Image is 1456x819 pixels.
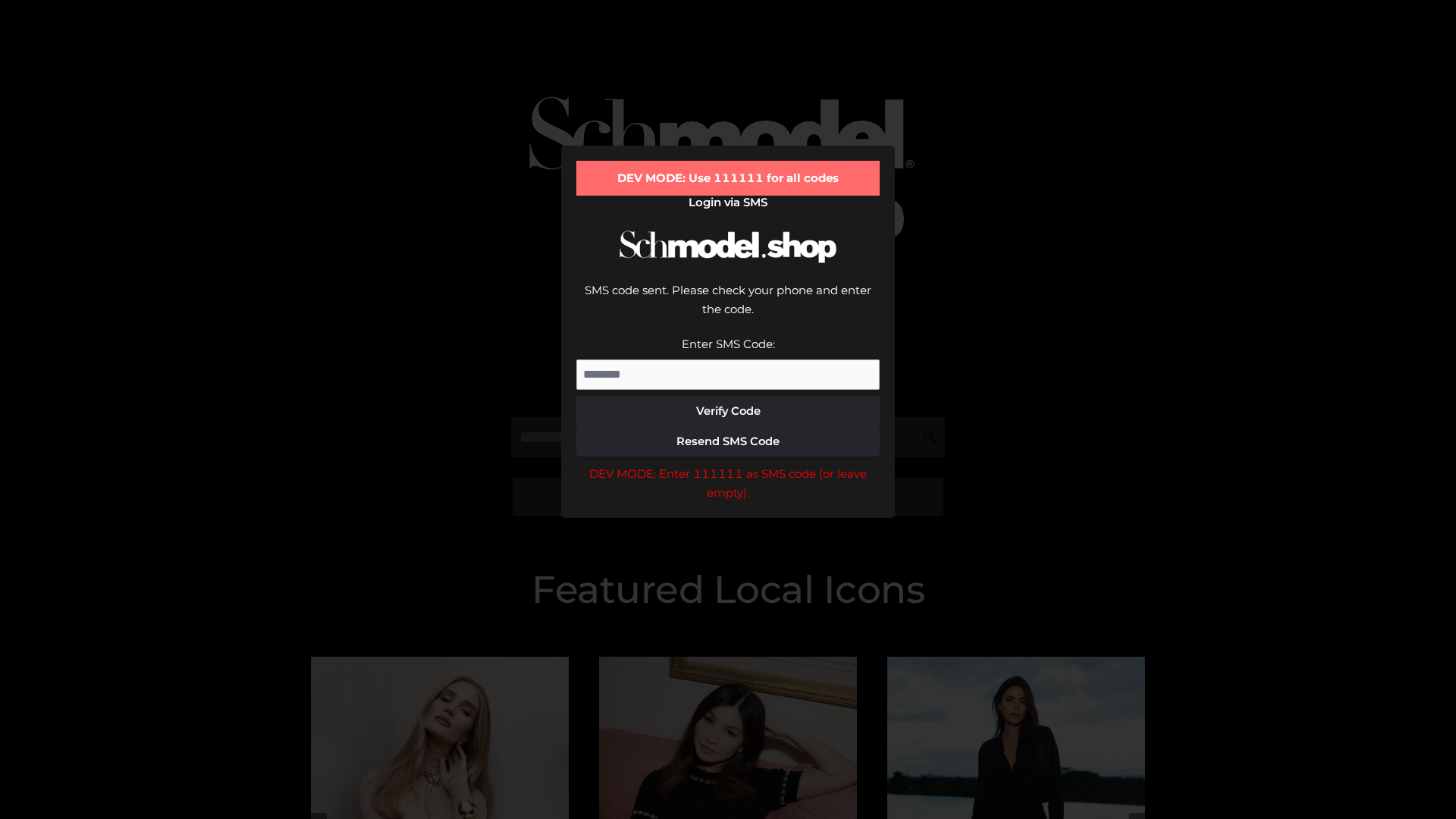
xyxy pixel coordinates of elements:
[682,337,775,351] label: Enter SMS Code:
[576,464,880,503] div: DEV MODE: Enter 111111 as SMS code (or leave empty).
[576,281,880,334] div: SMS code sent. Please check your phone and enter the code.
[576,161,880,196] div: DEV MODE: Use 111111 for all codes
[614,217,842,277] img: Schmodel Logo
[576,426,880,457] button: Resend SMS Code
[576,196,880,209] h2: Login via SMS
[576,396,880,426] button: Verify Code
